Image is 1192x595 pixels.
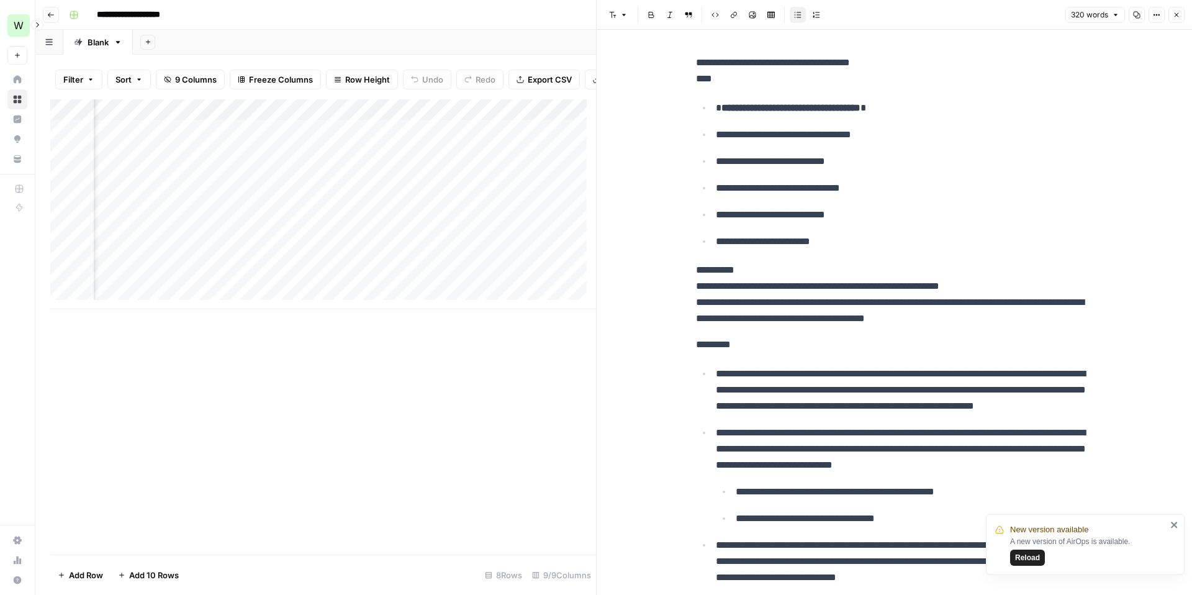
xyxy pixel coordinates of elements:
[480,565,527,585] div: 8 Rows
[69,569,103,581] span: Add Row
[111,565,186,585] button: Add 10 Rows
[7,530,27,550] a: Settings
[129,569,179,581] span: Add 10 Rows
[88,36,109,48] div: Blank
[7,10,27,41] button: Workspace: Workspace1
[50,565,111,585] button: Add Row
[1071,9,1108,20] span: 320 words
[1170,520,1179,530] button: close
[249,73,313,86] span: Freeze Columns
[1015,552,1040,563] span: Reload
[528,73,572,86] span: Export CSV
[7,550,27,570] a: Usage
[7,109,27,129] a: Insights
[63,73,83,86] span: Filter
[115,73,132,86] span: Sort
[508,70,580,89] button: Export CSV
[403,70,451,89] button: Undo
[107,70,151,89] button: Sort
[7,70,27,89] a: Home
[7,570,27,590] button: Help + Support
[326,70,398,89] button: Row Height
[476,73,495,86] span: Redo
[55,70,102,89] button: Filter
[175,73,217,86] span: 9 Columns
[63,30,133,55] a: Blank
[1010,550,1045,566] button: Reload
[7,89,27,109] a: Browse
[345,73,390,86] span: Row Height
[156,70,225,89] button: 9 Columns
[422,73,443,86] span: Undo
[7,149,27,169] a: Your Data
[456,70,503,89] button: Redo
[14,18,24,33] span: W
[527,565,596,585] div: 9/9 Columns
[1010,536,1167,566] div: A new version of AirOps is available.
[1010,524,1088,536] span: New version available
[230,70,321,89] button: Freeze Columns
[1065,7,1125,23] button: 320 words
[7,129,27,149] a: Opportunities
